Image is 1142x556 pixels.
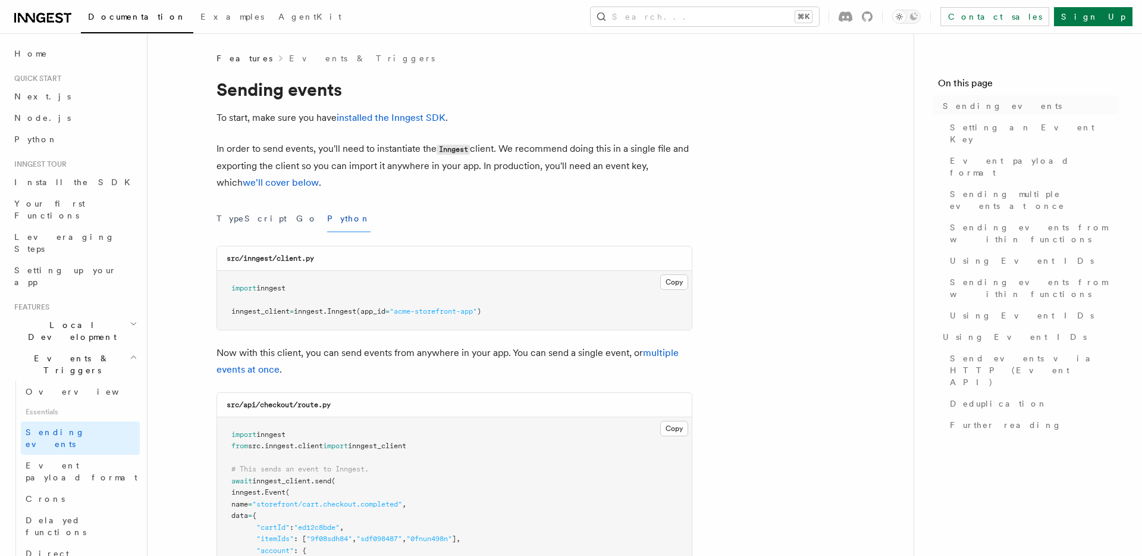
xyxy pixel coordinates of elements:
[21,455,140,488] a: Event payload format
[217,52,272,64] span: Features
[21,510,140,543] a: Delayed functions
[296,205,318,232] button: Go
[248,442,261,450] span: src
[938,76,1118,95] h4: On this page
[231,307,290,316] span: inngest_client
[256,546,294,555] span: "account"
[327,307,356,316] span: Inngest
[14,135,58,144] span: Python
[294,307,323,316] span: inngest
[950,276,1118,300] span: Sending events from within functions
[950,255,1094,267] span: Using Event IDs
[26,516,86,537] span: Delayed functions
[14,265,117,287] span: Setting up your app
[231,477,252,485] span: await
[945,348,1118,393] a: Send events via HTTP (Event API)
[294,442,298,450] span: .
[938,326,1118,348] a: Using Event IDs
[402,500,406,508] span: ,
[437,145,470,155] code: Inngest
[21,402,140,421] span: Essentials
[892,10,921,24] button: Toggle dark mode
[285,488,290,496] span: (
[327,205,371,232] button: Python
[26,461,137,482] span: Event payload format
[945,250,1118,271] a: Using Event IDs
[10,302,49,312] span: Features
[323,442,348,450] span: import
[1054,7,1132,26] a: Sign Up
[261,442,265,450] span: .
[294,535,306,543] span: : [
[943,100,1062,112] span: Sending events
[265,442,294,450] span: inngest
[227,254,314,263] code: src/inngest/client.py
[217,110,692,126] p: To start, make sure you have .
[10,43,140,64] a: Home
[390,307,477,316] span: "acme-storefront-app"
[945,271,1118,305] a: Sending events from within functions
[26,494,65,504] span: Crons
[10,226,140,260] a: Leveraging Steps
[14,199,85,220] span: Your first Functions
[256,535,294,543] span: "itemIds"
[356,535,402,543] span: "sdf098487"
[660,274,688,290] button: Copy
[256,430,285,439] span: inngest
[315,477,331,485] span: send
[290,523,294,532] span: :
[294,546,306,555] span: : {
[289,52,435,64] a: Events & Triggers
[938,95,1118,117] a: Sending events
[265,488,285,496] span: Event
[331,477,335,485] span: (
[14,92,71,101] span: Next.js
[10,260,140,293] a: Setting up your app
[26,427,85,449] span: Sending events
[10,129,140,150] a: Python
[193,4,271,32] a: Examples
[950,398,1047,410] span: Deduplication
[950,352,1118,388] span: Send events via HTTP (Event API)
[231,500,248,508] span: name
[940,7,1049,26] a: Contact sales
[310,477,315,485] span: .
[81,4,193,33] a: Documentation
[26,387,148,396] span: Overview
[14,177,137,187] span: Install the SDK
[10,160,67,169] span: Inngest tour
[217,205,287,232] button: TypeScript
[945,150,1118,183] a: Event payload format
[21,421,140,455] a: Sending events
[14,48,48,60] span: Home
[278,12,341,21] span: AgentKit
[943,331,1087,343] span: Using Event IDs
[231,511,248,520] span: data
[217,347,679,375] a: multiple events at once
[200,12,264,21] span: Examples
[10,107,140,129] a: Node.js
[945,183,1118,217] a: Sending multiple events at once
[340,523,344,532] span: ,
[10,319,130,343] span: Local Development
[950,121,1118,145] span: Setting an Event Key
[294,523,340,532] span: "ed12c8bde"
[10,352,130,376] span: Events & Triggers
[352,535,356,543] span: ,
[385,307,390,316] span: =
[795,11,812,23] kbd: ⌘K
[950,310,1094,321] span: Using Event IDs
[950,155,1118,179] span: Event payload format
[217,79,692,100] h1: Sending events
[298,442,323,450] span: client
[337,112,445,123] a: installed the Inngest SDK
[348,442,406,450] span: inngest_client
[591,7,819,26] button: Search...⌘K
[10,86,140,107] a: Next.js
[290,307,294,316] span: =
[10,171,140,193] a: Install the SDK
[452,535,460,543] span: ],
[10,348,140,381] button: Events & Triggers
[231,465,369,473] span: # This sends an event to Inngest.
[306,535,352,543] span: "9f08sdh84"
